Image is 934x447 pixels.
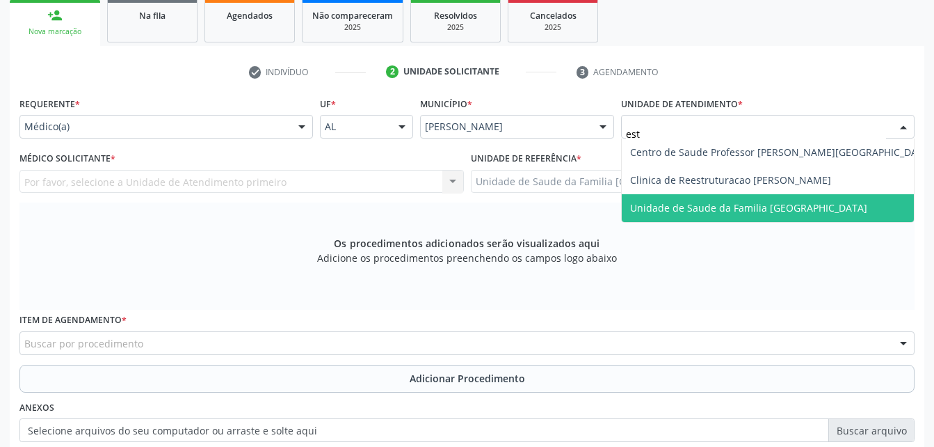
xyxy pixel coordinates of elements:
[19,26,90,37] div: Nova marcação
[630,173,831,187] span: Clinica de Reestruturacao [PERSON_NAME]
[19,365,915,393] button: Adicionar Procedimento
[420,93,472,115] label: Município
[530,10,577,22] span: Cancelados
[518,22,588,33] div: 2025
[19,93,80,115] label: Requerente
[19,310,127,331] label: Item de agendamento
[386,65,398,78] div: 2
[47,8,63,23] div: person_add
[139,10,166,22] span: Na fila
[312,22,393,33] div: 2025
[317,251,617,265] span: Adicione os procedimentos preenchendo os campos logo abaixo
[320,93,336,115] label: UF
[24,120,284,134] span: Médico(a)
[626,120,886,148] input: Unidade de atendimento
[227,10,273,22] span: Agendados
[630,201,867,214] span: Unidade de Saude da Familia [GEOGRAPHIC_DATA]
[334,236,599,251] span: Os procedimentos adicionados serão visualizados aqui
[312,10,393,22] span: Não compareceram
[621,93,743,115] label: Unidade de atendimento
[403,65,499,78] div: Unidade solicitante
[24,336,143,351] span: Buscar por procedimento
[410,371,525,386] span: Adicionar Procedimento
[19,148,115,170] label: Médico Solicitante
[421,22,490,33] div: 2025
[325,120,385,134] span: AL
[434,10,477,22] span: Resolvidos
[630,146,933,159] span: Centro de Saude Professor [PERSON_NAME][GEOGRAPHIC_DATA]
[425,120,585,134] span: [PERSON_NAME]
[471,148,581,170] label: Unidade de referência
